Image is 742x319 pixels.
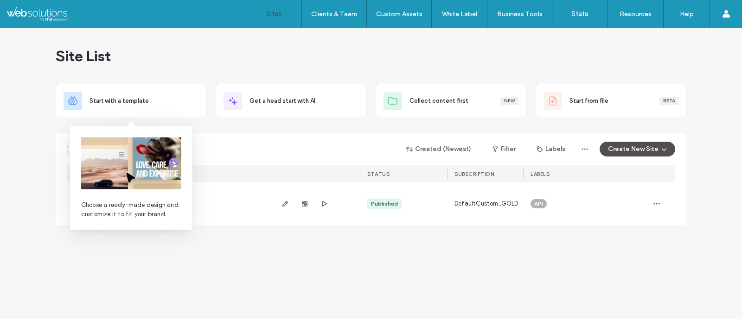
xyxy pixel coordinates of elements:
div: Get a head start with AI [216,84,366,118]
span: API [534,200,543,208]
span: SUBSCRIPTION [454,171,494,177]
img: from-template.png [81,138,181,189]
label: White Label [442,10,477,18]
label: Sites [266,10,282,18]
span: Start from file [569,96,608,106]
div: Start from fileBeta [536,84,686,118]
span: Get a head start with AI [249,96,315,106]
span: STATUS [367,171,390,177]
div: Published [371,200,398,208]
label: Resources [620,10,652,18]
label: Stats [571,10,588,18]
span: Start with a template [90,96,149,106]
label: Help [680,10,694,18]
button: Created (Newest) [398,142,480,156]
div: Collect content firstNew [376,84,526,118]
label: Custom Assets [376,10,422,18]
label: Business Tools [497,10,543,18]
span: LABELS [531,171,550,177]
span: Choose a ready-made design and customize it to fit your brand. [81,200,181,219]
div: New [500,97,518,105]
div: Start with a template [56,84,206,118]
div: Beta [659,97,678,105]
button: Labels [529,142,574,156]
button: Create New Site [600,142,675,156]
span: DefaultCustom_GOLD [454,199,518,208]
label: Clients & Team [311,10,357,18]
span: Site List [56,47,111,65]
button: Filter [483,142,525,156]
span: Collect content first [409,96,468,106]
